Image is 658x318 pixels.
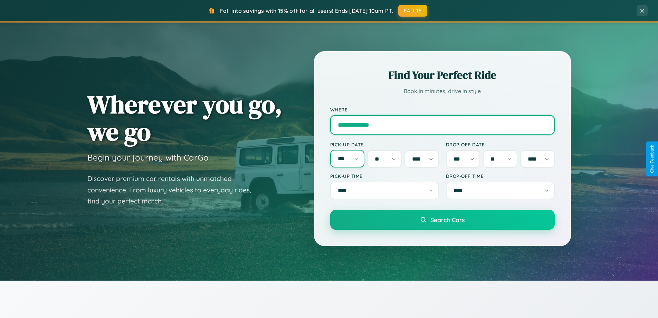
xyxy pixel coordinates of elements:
[87,173,260,207] p: Discover premium car rentals with unmatched convenience. From luxury vehicles to everyday rides, ...
[330,173,439,179] label: Pick-up Time
[330,86,555,96] p: Book in minutes, drive in style
[87,152,209,163] h3: Begin your journey with CarGo
[220,7,393,14] span: Fall into savings with 15% off for all users! Ends [DATE] 10am PT.
[446,173,555,179] label: Drop-off Time
[446,142,555,147] label: Drop-off Date
[87,91,282,145] h1: Wherever you go, we go
[650,145,655,173] div: Give Feedback
[430,216,465,224] span: Search Cars
[330,67,555,83] h2: Find Your Perfect Ride
[330,142,439,147] label: Pick-up Date
[330,107,555,112] label: Where
[398,5,427,17] button: FALL15
[330,210,555,230] button: Search Cars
